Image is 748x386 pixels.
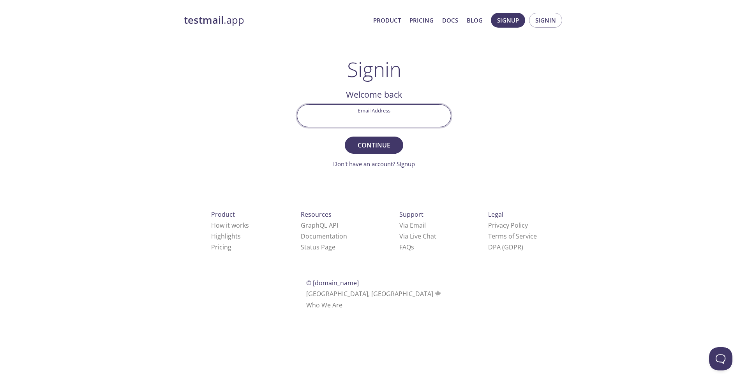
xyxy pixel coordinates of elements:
span: Continue [353,140,395,151]
a: Who We Are [306,301,342,309]
strong: testmail [184,13,224,27]
a: Highlights [211,232,241,240]
span: Legal [488,210,503,219]
a: testmail.app [184,14,367,27]
a: Privacy Policy [488,221,528,230]
span: s [411,243,414,251]
a: Pricing [211,243,231,251]
span: Signin [535,15,556,25]
a: Docs [442,15,458,25]
span: © [DOMAIN_NAME] [306,279,359,287]
span: Product [211,210,235,219]
button: Signup [491,13,525,28]
a: Don't have an account? Signup [333,160,415,168]
h2: Welcome back [297,88,451,101]
a: Terms of Service [488,232,537,240]
a: Via Email [399,221,426,230]
a: Blog [467,15,483,25]
h1: Signin [347,58,401,81]
a: Product [373,15,401,25]
a: FAQ [399,243,414,251]
button: Signin [529,13,562,28]
span: Signup [497,15,519,25]
a: Status Page [301,243,335,251]
a: DPA (GDPR) [488,243,523,251]
a: GraphQL API [301,221,338,230]
a: How it works [211,221,249,230]
span: [GEOGRAPHIC_DATA], [GEOGRAPHIC_DATA] [306,289,442,298]
span: Support [399,210,423,219]
a: Pricing [409,15,434,25]
a: Via Live Chat [399,232,436,240]
iframe: Help Scout Beacon - Open [709,347,732,370]
span: Resources [301,210,332,219]
a: Documentation [301,232,347,240]
button: Continue [345,137,403,154]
